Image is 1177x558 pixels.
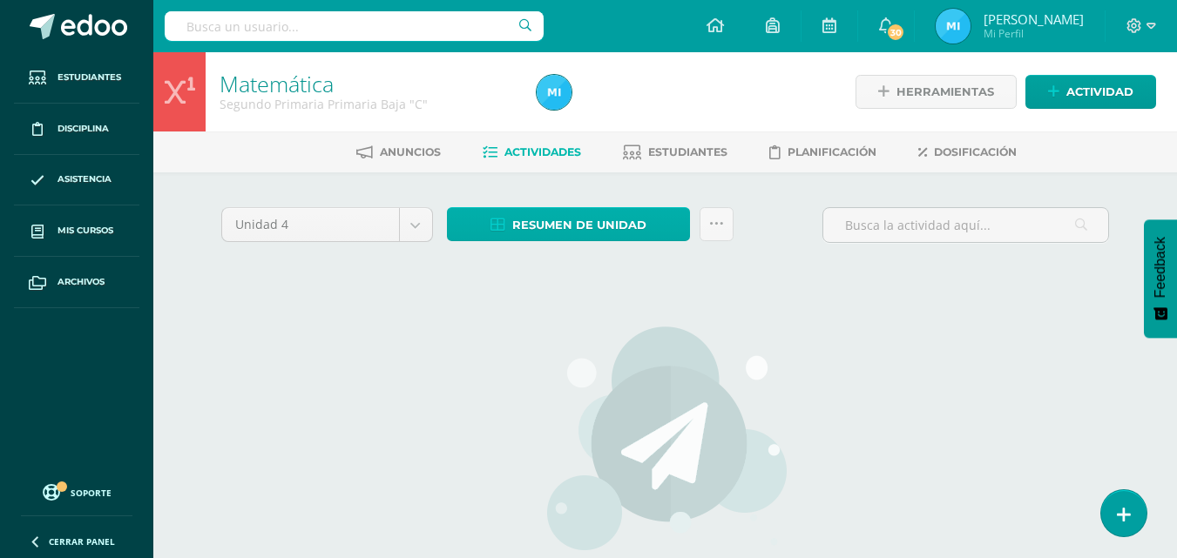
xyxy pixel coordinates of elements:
[356,138,441,166] a: Anuncios
[57,71,121,84] span: Estudiantes
[788,145,876,158] span: Planificación
[483,138,581,166] a: Actividades
[14,104,139,155] a: Disciplina
[21,480,132,503] a: Soporte
[512,209,646,241] span: Resumen de unidad
[165,11,544,41] input: Busca un usuario...
[769,138,876,166] a: Planificación
[71,487,112,499] span: Soporte
[984,10,1084,28] span: [PERSON_NAME]
[984,26,1084,41] span: Mi Perfil
[1025,75,1156,109] a: Actividad
[57,122,109,136] span: Disciplina
[447,207,690,241] a: Resumen de unidad
[57,172,112,186] span: Asistencia
[934,145,1017,158] span: Dosificación
[918,138,1017,166] a: Dosificación
[896,76,994,108] span: Herramientas
[936,9,971,44] img: 1546e37c0b9d449806a2e4f856c9e86a.png
[49,535,115,548] span: Cerrar panel
[623,138,727,166] a: Estudiantes
[886,23,905,42] span: 30
[220,96,516,112] div: Segundo Primaria Primaria Baja 'C'
[1153,237,1168,298] span: Feedback
[14,155,139,206] a: Asistencia
[220,71,516,96] h1: Matemática
[235,208,386,241] span: Unidad 4
[14,52,139,104] a: Estudiantes
[57,224,113,238] span: Mis cursos
[222,208,432,241] a: Unidad 4
[57,275,105,289] span: Archivos
[220,69,334,98] a: Matemática
[380,145,441,158] span: Anuncios
[856,75,1017,109] a: Herramientas
[648,145,727,158] span: Estudiantes
[14,205,139,257] a: Mis cursos
[537,75,572,110] img: 1546e37c0b9d449806a2e4f856c9e86a.png
[1066,76,1133,108] span: Actividad
[14,257,139,308] a: Archivos
[504,145,581,158] span: Actividades
[1144,219,1177,338] button: Feedback - Mostrar encuesta
[542,325,788,551] img: activities.png
[823,208,1108,242] input: Busca la actividad aquí...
